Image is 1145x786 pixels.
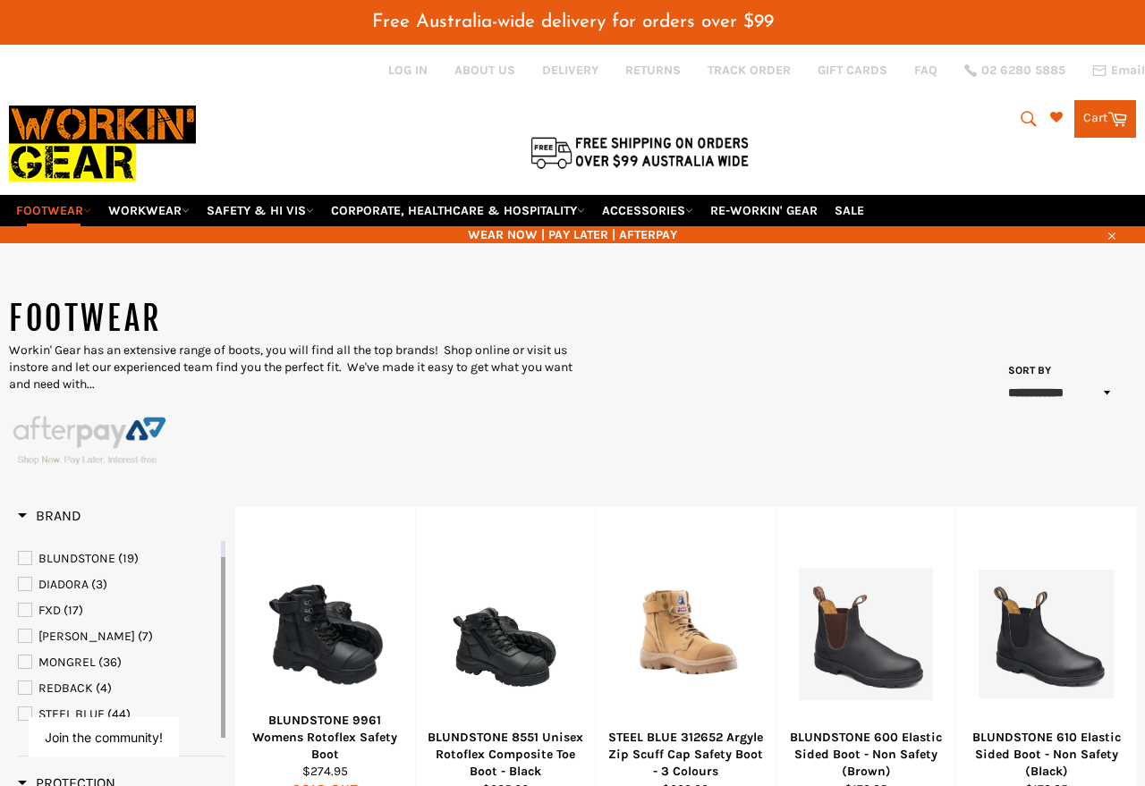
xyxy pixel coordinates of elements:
img: Flat $9.95 shipping Australia wide [528,133,751,171]
a: DELIVERY [542,62,598,79]
span: WEAR NOW | PAY LATER | AFTERPAY [9,226,1136,243]
span: (7) [138,629,153,644]
a: GIFT CARDS [818,62,887,79]
a: REDBACK [18,679,217,698]
span: (19) [118,551,139,566]
a: MACK [18,627,217,647]
a: RE-WORKIN' GEAR [703,195,825,226]
a: STEEL BLUE [18,705,217,724]
span: (17) [64,603,83,618]
a: FAQ [914,62,937,79]
a: SALE [827,195,871,226]
div: BLUNDSTONE 600 Elastic Sided Boot - Non Safety (Brown) [787,729,945,781]
a: Email [1092,63,1145,78]
div: STEEL BLUE 312652 Argyle Zip Scuff Cap Safety Boot - 3 Colours [607,729,765,781]
span: Brand [18,507,81,524]
span: 02 6280 5885 [981,64,1065,77]
a: WORKWEAR [101,195,197,226]
a: SAFETY & HI VIS [199,195,321,226]
img: Workin Gear leaders in Workwear, Safety Boots, PPE, Uniforms. Australia's No.1 in Workwear [9,93,196,194]
p: Workin' Gear has an extensive range of boots, you will find all the top brands! Shop online or vi... [9,342,572,393]
span: MONGREL [38,655,96,670]
a: CORPORATE, HEALTHCARE & HOSPITALITY [324,195,592,226]
span: Free Australia-wide delivery for orders over $99 [372,13,774,31]
span: STEEL BLUE [38,706,105,722]
span: (3) [91,577,107,592]
span: BLUNDSTONE [38,551,115,566]
span: REDBACK [38,680,93,696]
a: Log in [388,63,428,78]
button: Join the community! [45,730,163,745]
a: TRACK ORDER [708,62,791,79]
div: BLUNDSTONE 9961 Womens Rotoflex Safety Boot [247,712,404,764]
div: BLUNDSTONE 610 Elastic Sided Boot - Non Safety (Black) [968,729,1125,781]
span: (4) [96,680,112,696]
a: 02 6280 5885 [964,64,1065,77]
span: FXD [38,603,61,618]
div: BLUNDSTONE 8551 Unisex Rotoflex Composite Toe Boot - Black [427,729,584,781]
span: [PERSON_NAME] [38,629,135,644]
a: ACCESSORIES [595,195,700,226]
span: (36) [98,655,122,670]
a: BLUNDSTONE [18,549,217,569]
a: DIADORA [18,575,217,595]
h3: Brand [18,507,81,525]
a: FXD [18,601,217,621]
a: MONGREL [18,653,217,672]
h1: FOOTWEAR [9,297,572,342]
a: FOOTWEAR [9,195,98,226]
span: Email [1111,64,1145,77]
span: DIADORA [38,577,89,592]
a: ABOUT US [454,62,515,79]
label: Sort by [1002,363,1051,378]
a: Cart [1074,100,1136,138]
a: RETURNS [625,62,681,79]
span: (44) [107,706,131,722]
